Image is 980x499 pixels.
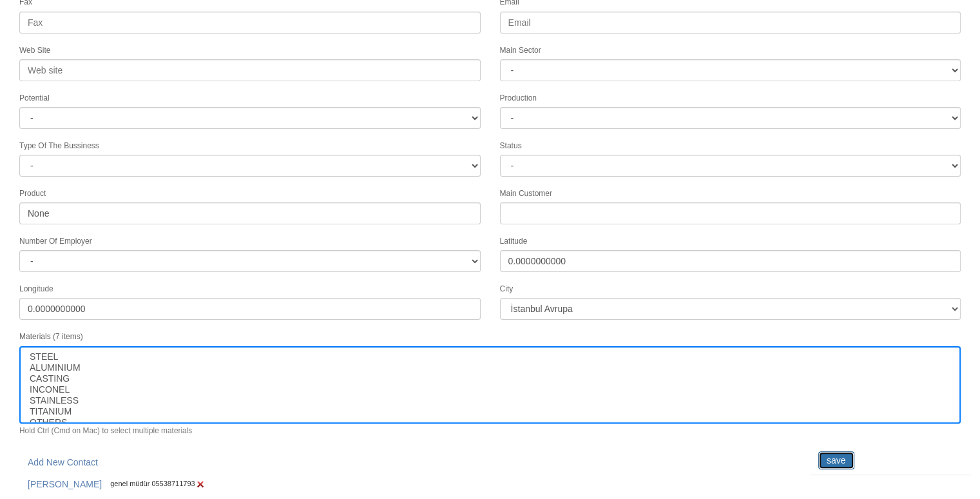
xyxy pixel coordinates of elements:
[19,426,192,435] small: Hold Ctrl (Cmd on Mac) to select multiple materials
[28,406,952,417] option: TITANIUM
[500,45,541,56] label: Main Sector
[28,417,952,428] option: OTHERS
[19,473,110,495] a: [PERSON_NAME]
[500,284,514,295] label: City
[28,395,952,406] option: STAINLESS
[19,473,801,495] div: genel müdür 05538711793
[28,373,952,384] option: CASTING
[28,384,952,395] option: INCONEL
[19,45,50,56] label: Web Site
[19,451,106,473] a: Add New Contact
[19,93,50,104] label: Potential
[500,12,961,34] input: Email
[500,93,537,104] label: Production
[28,351,952,362] option: STEEL
[19,236,92,247] label: Number Of Employer
[500,236,528,247] label: Latitude
[19,12,481,34] input: Fax
[19,331,83,342] label: Materials (7 items)
[28,362,952,373] option: ALUMINIUM
[818,451,854,469] input: save
[500,141,522,152] label: Status
[19,284,53,295] label: Longitude
[500,188,552,199] label: Main Customer
[19,59,481,81] input: Web site
[19,141,99,152] label: Type Of The Bussiness
[195,479,206,489] img: Edit
[19,188,46,199] label: Product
